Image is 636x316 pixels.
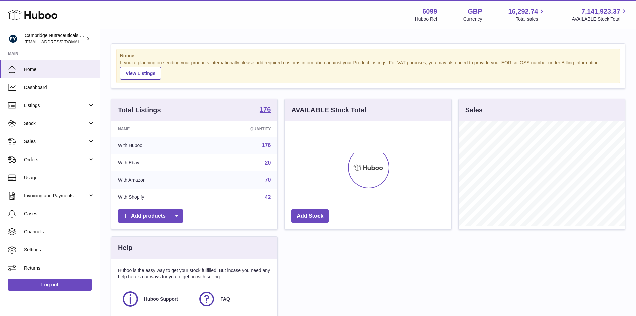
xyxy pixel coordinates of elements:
a: Huboo Support [121,290,191,308]
span: Stock [24,120,88,127]
td: With Ebay [111,154,202,172]
span: Invoicing and Payments [24,193,88,199]
div: Huboo Ref [415,16,437,22]
span: Usage [24,175,95,181]
span: Returns [24,265,95,271]
a: Add products [118,209,183,223]
span: 16,292.74 [508,7,538,16]
a: 176 [262,142,271,148]
span: Total sales [516,16,546,22]
strong: 6099 [422,7,437,16]
a: 7,141,923.37 AVAILABLE Stock Total [572,7,628,22]
strong: 176 [260,106,271,113]
span: 7,141,923.37 [581,7,620,16]
span: FAQ [220,296,230,302]
span: Dashboard [24,84,95,91]
td: With Amazon [111,171,202,189]
a: 20 [265,160,271,166]
div: Cambridge Nutraceuticals Ltd [25,32,85,45]
span: Huboo Support [144,296,178,302]
td: With Huboo [111,137,202,154]
a: 16,292.74 Total sales [508,7,546,22]
a: Add Stock [291,209,329,223]
span: Listings [24,102,88,109]
span: AVAILABLE Stock Total [572,16,628,22]
a: Log out [8,279,92,291]
span: Cases [24,211,95,217]
span: Sales [24,138,88,145]
span: Home [24,66,95,73]
h3: Help [118,243,132,252]
a: View Listings [120,67,161,80]
h3: AVAILABLE Stock Total [291,106,366,115]
a: 70 [265,177,271,183]
th: Name [111,121,202,137]
span: Channels [24,229,95,235]
span: [EMAIL_ADDRESS][DOMAIN_NAME] [25,39,98,44]
a: 42 [265,194,271,200]
a: FAQ [198,290,267,308]
p: Huboo is the easy way to get your stock fulfilled. But incase you need any help here's our ways f... [118,267,271,280]
strong: Notice [120,52,616,59]
span: Settings [24,247,95,253]
strong: GBP [468,7,482,16]
a: 176 [260,106,271,114]
img: huboo@camnutra.com [8,34,18,44]
span: Orders [24,156,88,163]
td: With Shopify [111,189,202,206]
h3: Sales [465,106,483,115]
div: Currency [463,16,482,22]
div: If you're planning on sending your products internationally please add required customs informati... [120,60,616,80]
h3: Total Listings [118,106,161,115]
th: Quantity [202,121,278,137]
